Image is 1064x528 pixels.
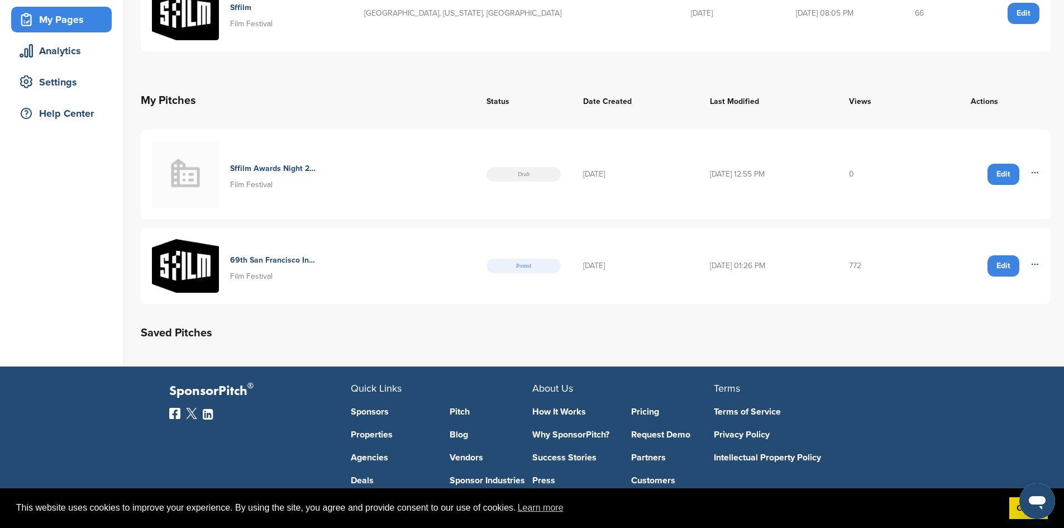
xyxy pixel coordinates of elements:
a: Pitch [450,407,532,416]
a: Settings [11,69,112,95]
span: Film Festival [230,180,273,189]
th: Status [475,80,572,121]
a: How It Works [532,407,615,416]
a: Edit [1008,3,1039,24]
a: Partners [631,453,714,462]
span: Film Festival [230,272,273,281]
th: My Pitches [141,80,475,121]
a: Press [532,476,615,485]
p: SponsorPitch [169,383,351,399]
td: [DATE] 12:55 PM [699,130,838,219]
div: Analytics [17,41,112,61]
td: [DATE] [572,130,699,219]
a: Vendors [450,453,532,462]
img: 2025sffilm logo black [152,239,219,293]
a: Success Stories [532,453,615,462]
span: About Us [532,382,573,394]
a: 2025sffilm logo black 69th San Francisco International Film Festival Film Festival [152,239,464,293]
img: Facebook [169,408,180,419]
img: Twitter [186,408,197,419]
td: 772 [838,228,918,304]
a: Customers [631,476,714,485]
a: Pricing [631,407,714,416]
a: Properties [351,430,433,439]
a: Edit [987,255,1019,277]
a: dismiss cookie message [1009,497,1048,520]
a: Blog [450,430,532,439]
span: Film Festival [230,19,273,28]
td: [DATE] 01:26 PM [699,228,838,304]
a: Request Demo [631,430,714,439]
a: Privacy Policy [714,430,879,439]
div: Help Center [17,103,112,123]
iframe: Button to launch messaging window [1019,483,1055,519]
span: Quick Links [351,382,402,394]
h2: Saved Pitches [141,324,1051,342]
span: ® [247,379,254,393]
a: Agencies [351,453,433,462]
a: Intellectual Property Policy [714,453,879,462]
a: learn more about cookies [516,500,565,516]
a: Sponsors [351,407,433,416]
a: My Pages [11,7,112,32]
span: Draft [486,167,561,182]
h4: Sffilm [230,2,273,14]
th: Views [838,80,918,121]
span: This website uses cookies to improve your experience. By using the site, you agree and provide co... [16,500,1000,516]
img: Buildingmissing [152,141,219,208]
span: Terms [714,382,740,394]
a: Help Center [11,101,112,126]
a: Buildingmissing Sffilm Awards Night 2025 Film Festival [152,141,464,208]
td: [DATE] [572,228,699,304]
th: Date Created [572,80,699,121]
a: Sponsor Industries [450,476,532,485]
a: Edit [987,164,1019,185]
h4: 69th San Francisco International Film Festival [230,254,317,267]
th: Last Modified [699,80,838,121]
a: Terms of Service [714,407,879,416]
a: Why SponsorPitch? [532,430,615,439]
td: 0 [838,130,918,219]
div: My Pages [17,9,112,30]
a: Analytics [11,38,112,64]
th: Actions [918,80,1051,121]
h4: Sffilm Awards Night 2025 [230,163,317,175]
div: Settings [17,72,112,92]
a: Deals [351,476,433,485]
span: Posted [486,259,561,273]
